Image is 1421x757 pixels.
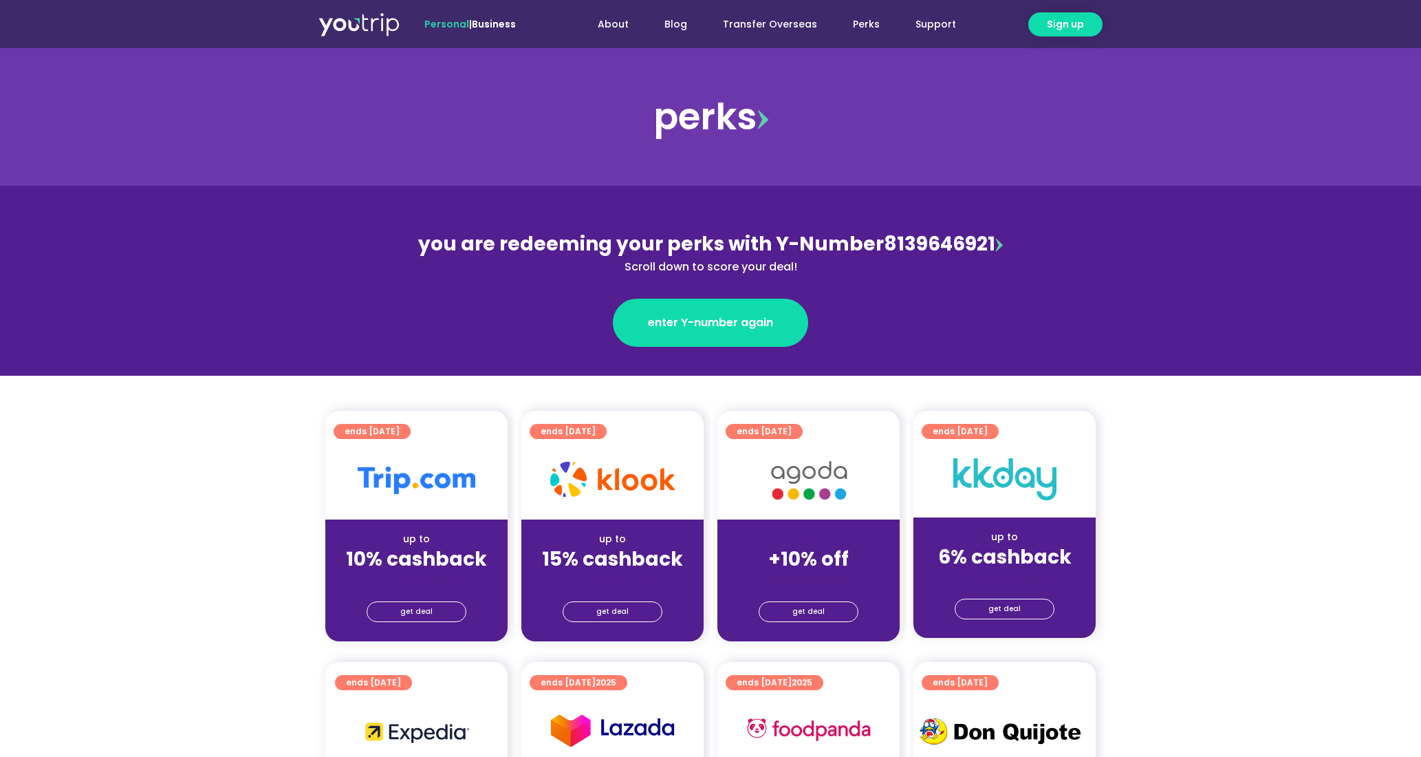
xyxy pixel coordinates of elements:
a: ends [DATE] [335,675,412,690]
span: | [424,17,516,31]
span: ends [DATE] [737,424,792,439]
span: Sign up [1047,17,1084,32]
div: up to [532,532,693,546]
span: Personal [424,17,469,31]
div: Scroll down to score your deal! [412,259,1009,275]
a: ends [DATE] [334,424,411,439]
a: ends [DATE]2025 [726,675,823,690]
span: ends [DATE] [541,675,616,690]
a: ends [DATE]2025 [530,675,627,690]
a: ends [DATE] [922,424,999,439]
strong: 10% cashback [346,546,487,573]
span: get deal [792,602,825,621]
a: Sign up [1028,12,1103,36]
span: 2025 [792,676,812,688]
a: Perks [835,12,898,37]
div: (for stays only) [924,570,1085,584]
a: Transfer Overseas [705,12,835,37]
a: Business [472,17,516,31]
strong: 15% cashback [542,546,683,573]
a: get deal [563,601,662,622]
span: up to [796,532,821,546]
div: (for stays only) [336,572,497,586]
a: get deal [759,601,858,622]
span: enter Y-number again [648,314,773,331]
span: 2025 [596,676,616,688]
a: get deal [955,599,1054,619]
div: up to [336,532,497,546]
span: you are redeeming your perks with Y-Number [418,231,884,257]
a: Blog [647,12,705,37]
strong: +10% off [768,546,849,573]
a: enter Y-number again [613,299,808,347]
span: ends [DATE] [541,424,596,439]
span: ends [DATE] [933,675,988,690]
span: ends [DATE] [346,675,401,690]
div: (for stays only) [532,572,693,586]
a: ends [DATE] [530,424,607,439]
div: 8139646921 [412,230,1009,275]
a: ends [DATE] [726,424,803,439]
span: ends [DATE] [737,675,812,690]
div: (for stays only) [728,572,889,586]
strong: 6% cashback [938,544,1072,571]
span: get deal [988,599,1021,619]
span: ends [DATE] [345,424,400,439]
span: ends [DATE] [933,424,988,439]
span: get deal [400,602,433,621]
div: up to [924,530,1085,544]
span: get deal [596,602,629,621]
nav: Menu [553,12,974,37]
a: ends [DATE] [922,675,999,690]
a: get deal [367,601,466,622]
a: Support [898,12,974,37]
a: About [580,12,647,37]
